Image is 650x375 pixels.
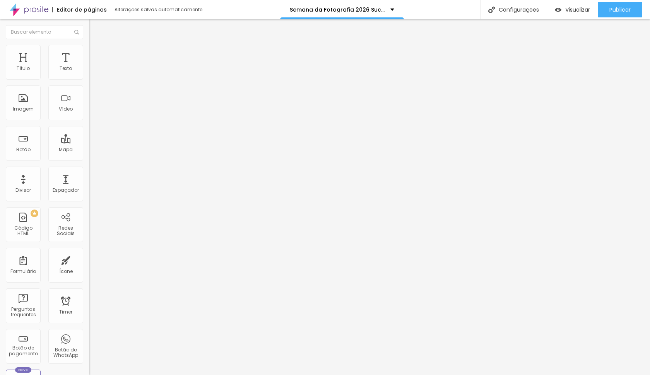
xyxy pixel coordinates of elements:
[59,106,73,112] div: Vídeo
[8,345,38,356] div: Botão de pagamento
[290,7,385,12] p: Semana da Fotografia 2026 Sucesso
[53,187,79,193] div: Espaçador
[488,7,495,13] img: Icone
[565,7,590,13] span: Visualizar
[60,66,72,71] div: Texto
[13,106,34,112] div: Imagem
[50,347,81,358] div: Botão do WhatsApp
[8,225,38,237] div: Código HTML
[59,269,73,274] div: Ícone
[16,147,31,152] div: Botão
[598,2,642,17] button: Publicar
[10,269,36,274] div: Formulário
[15,367,32,373] div: Novo
[115,7,204,12] div: Alterações salvas automaticamente
[52,7,107,12] div: Editor de páginas
[59,309,72,315] div: Timer
[17,66,30,71] div: Título
[15,187,31,193] div: Divisor
[89,19,650,375] iframe: Editor
[59,147,73,152] div: Mapa
[555,7,561,13] img: view-1.svg
[609,7,631,13] span: Publicar
[8,307,38,318] div: Perguntas frequentes
[74,30,79,34] img: Icone
[6,25,83,39] input: Buscar elemento
[547,2,598,17] button: Visualizar
[50,225,81,237] div: Redes Sociais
